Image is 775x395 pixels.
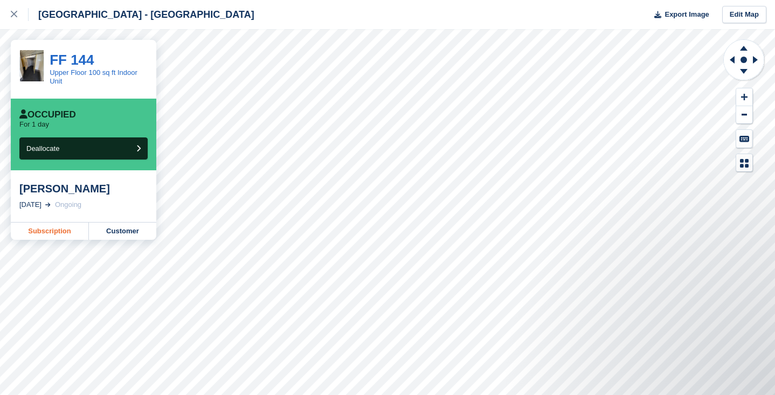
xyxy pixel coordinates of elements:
[19,182,148,195] div: [PERSON_NAME]
[736,130,752,148] button: Keyboard Shortcuts
[19,137,148,160] button: Deallocate
[19,199,41,210] div: [DATE]
[736,106,752,124] button: Zoom Out
[648,6,709,24] button: Export Image
[736,154,752,172] button: Map Legend
[45,203,51,207] img: arrow-right-light-icn-cde0832a797a2874e46488d9cf13f60e5c3a73dbe684e267c42b8395dfbc2abf.svg
[736,88,752,106] button: Zoom In
[19,109,76,120] div: Occupied
[722,6,766,24] a: Edit Map
[26,144,59,153] span: Deallocate
[11,223,89,240] a: Subscription
[50,68,137,85] a: Upper Floor 100 sq ft Indoor Unit
[89,223,156,240] a: Customer
[20,50,44,82] img: IMG_7280.jpeg
[50,52,94,68] a: FF 144
[19,120,49,129] p: For 1 day
[55,199,81,210] div: Ongoing
[665,9,709,20] span: Export Image
[29,8,254,21] div: [GEOGRAPHIC_DATA] - [GEOGRAPHIC_DATA]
